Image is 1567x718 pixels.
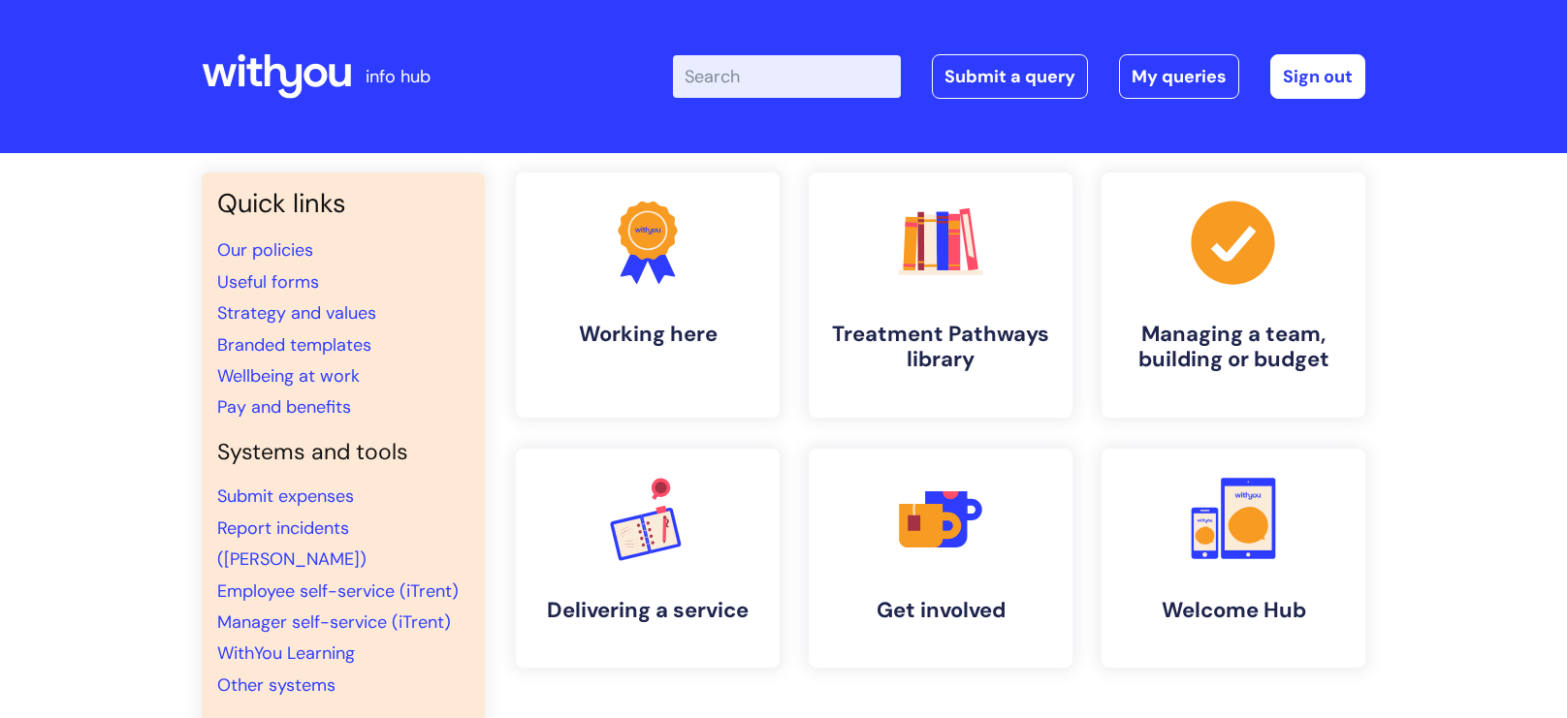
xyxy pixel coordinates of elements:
[809,172,1072,418] a: Treatment Pathways library
[809,449,1072,668] a: Get involved
[1119,54,1239,99] a: My queries
[673,54,1365,99] div: | -
[1117,598,1350,623] h4: Welcome Hub
[932,54,1088,99] a: Submit a query
[217,301,376,325] a: Strategy and values
[824,322,1057,373] h4: Treatment Pathways library
[217,610,451,634] a: Manager self-service (iTrent)
[1102,449,1365,668] a: Welcome Hub
[516,449,780,668] a: Delivering a service
[531,322,764,347] h4: Working here
[217,333,371,357] a: Branded templates
[217,516,367,571] a: Report incidents ([PERSON_NAME])
[217,579,459,603] a: Employee self-service (iTrent)
[1270,54,1365,99] a: Sign out
[217,188,469,219] h3: Quick links
[217,238,313,262] a: Our policies
[531,598,764,623] h4: Delivering a service
[217,395,351,419] a: Pay and benefits
[824,598,1057,623] h4: Get involved
[366,61,431,92] p: info hub
[1102,172,1365,418] a: Managing a team, building or budget
[516,172,780,418] a: Working here
[1117,322,1350,373] h4: Managing a team, building or budget
[217,270,319,294] a: Useful forms
[217,673,336,697] a: Other systems
[673,55,901,98] input: Search
[217,439,469,466] h4: Systems and tools
[217,364,360,388] a: Wellbeing at work
[217,484,354,508] a: Submit expenses
[217,641,355,665] a: WithYou Learning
